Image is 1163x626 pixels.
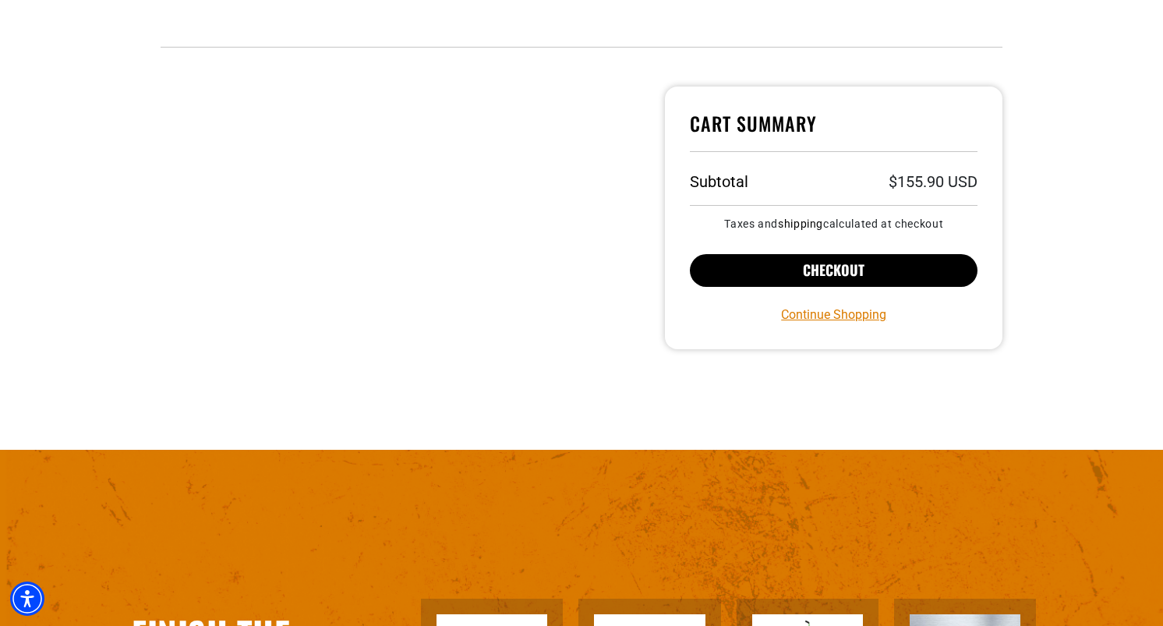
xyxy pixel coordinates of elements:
a: Continue Shopping [781,306,886,324]
h4: Cart Summary [690,111,977,152]
p: $155.90 USD [889,174,977,189]
a: shipping [778,218,823,230]
button: Checkout [690,254,977,287]
div: Accessibility Menu [10,582,44,616]
small: Taxes and calculated at checkout [690,218,977,229]
h3: Subtotal [690,174,748,189]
